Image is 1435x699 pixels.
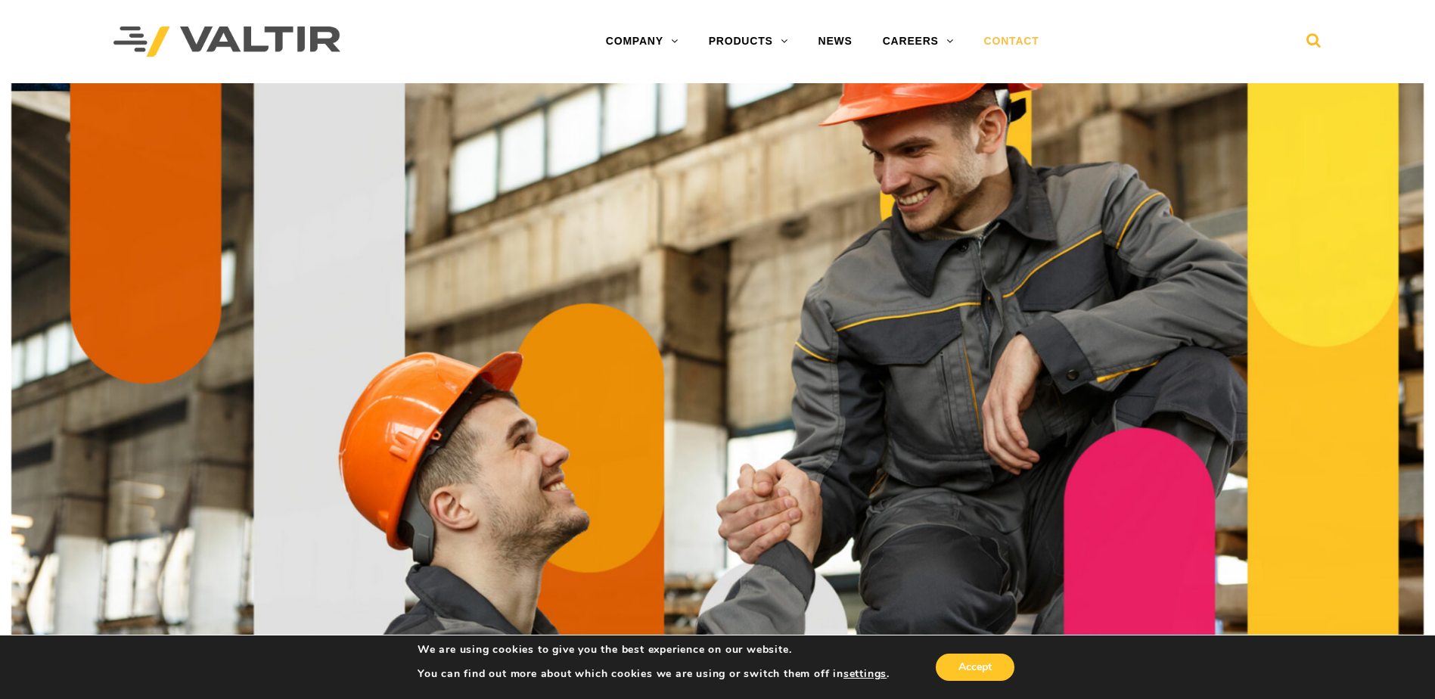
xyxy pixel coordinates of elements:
img: Contact_1 [11,83,1424,641]
p: You can find out more about which cookies we are using or switch them off in . [418,667,890,681]
a: CONTACT [969,26,1055,57]
a: NEWS [803,26,868,57]
a: COMPANY [591,26,694,57]
p: We are using cookies to give you the best experience on our website. [418,643,890,657]
a: CAREERS [868,26,969,57]
a: PRODUCTS [694,26,803,57]
button: settings [843,667,887,681]
button: Accept [936,654,1014,681]
img: Valtir [113,26,340,57]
